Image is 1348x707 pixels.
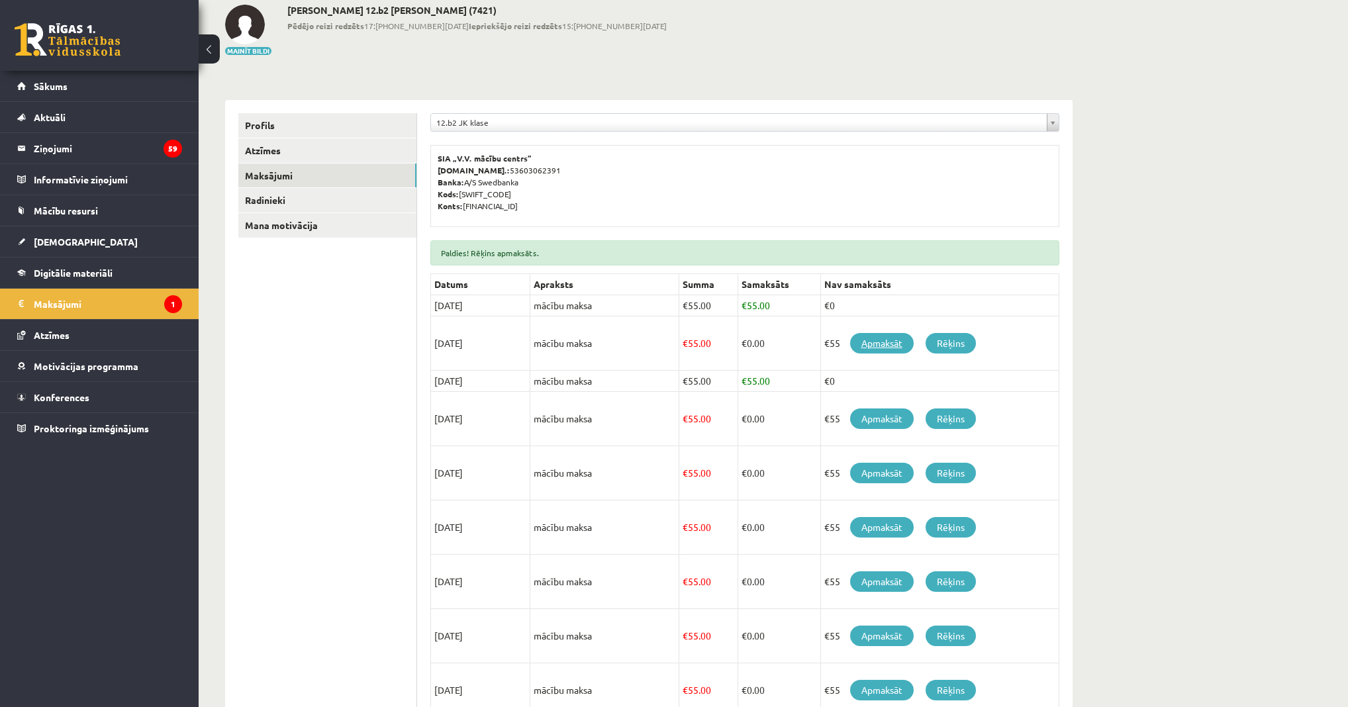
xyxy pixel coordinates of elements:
[679,609,738,663] td: 55.00
[820,274,1059,295] th: Nav samaksāts
[742,375,747,387] span: €
[34,80,68,92] span: Sākums
[683,521,688,533] span: €
[820,555,1059,609] td: €55
[34,391,89,403] span: Konferences
[742,299,747,311] span: €
[850,333,914,353] a: Apmaksāt
[738,371,820,392] td: 55.00
[438,153,532,164] b: SIA „V.V. mācību centrs”
[438,165,510,175] b: [DOMAIN_NAME].:
[469,21,562,31] b: Iepriekšējo reizi redzēts
[287,20,667,32] span: 17:[PHONE_NUMBER][DATE] 15:[PHONE_NUMBER][DATE]
[34,329,70,341] span: Atzīmes
[34,236,138,248] span: [DEMOGRAPHIC_DATA]
[820,392,1059,446] td: €55
[850,626,914,646] a: Apmaksāt
[530,609,679,663] td: mācību maksa
[530,274,679,295] th: Apraksts
[738,316,820,371] td: 0.00
[683,467,688,479] span: €
[926,463,976,483] a: Rēķins
[530,295,679,316] td: mācību maksa
[742,630,747,641] span: €
[17,289,182,319] a: Maksājumi1
[238,188,416,212] a: Radinieki
[742,575,747,587] span: €
[926,626,976,646] a: Rēķins
[820,609,1059,663] td: €55
[17,226,182,257] a: [DEMOGRAPHIC_DATA]
[438,177,464,187] b: Banka:
[683,337,688,349] span: €
[683,299,688,311] span: €
[742,337,747,349] span: €
[34,360,138,372] span: Motivācijas programma
[679,316,738,371] td: 55.00
[431,446,530,500] td: [DATE]
[926,408,976,429] a: Rēķins
[683,630,688,641] span: €
[34,133,182,164] legend: Ziņojumi
[431,371,530,392] td: [DATE]
[238,113,416,138] a: Profils
[738,274,820,295] th: Samaksāts
[431,609,530,663] td: [DATE]
[34,422,149,434] span: Proktoringa izmēģinājums
[679,371,738,392] td: 55.00
[683,412,688,424] span: €
[530,392,679,446] td: mācību maksa
[683,684,688,696] span: €
[738,295,820,316] td: 55.00
[431,114,1059,131] a: 12.b2 JK klase
[926,571,976,592] a: Rēķins
[742,521,747,533] span: €
[34,205,98,216] span: Mācību resursi
[850,408,914,429] a: Apmaksāt
[820,500,1059,555] td: €55
[850,680,914,700] a: Apmaksāt
[679,274,738,295] th: Summa
[850,463,914,483] a: Apmaksāt
[820,446,1059,500] td: €55
[431,500,530,555] td: [DATE]
[530,555,679,609] td: mācību maksa
[530,371,679,392] td: mācību maksa
[17,382,182,412] a: Konferences
[17,195,182,226] a: Mācību resursi
[683,575,688,587] span: €
[17,258,182,288] a: Digitālie materiāli
[850,571,914,592] a: Apmaksāt
[820,316,1059,371] td: €55
[287,5,667,16] h2: [PERSON_NAME] 12.b2 [PERSON_NAME] (7421)
[679,392,738,446] td: 55.00
[15,23,120,56] a: Rīgas 1. Tālmācības vidusskola
[238,213,416,238] a: Mana motivācija
[738,555,820,609] td: 0.00
[34,111,66,123] span: Aktuāli
[679,500,738,555] td: 55.00
[438,152,1052,212] p: 53603062391 A/S Swedbanka [SWIFT_CODE] [FINANCIAL_ID]
[679,446,738,500] td: 55.00
[17,164,182,195] a: Informatīvie ziņojumi
[926,333,976,353] a: Rēķins
[238,138,416,163] a: Atzīmes
[431,316,530,371] td: [DATE]
[17,413,182,444] a: Proktoringa izmēģinājums
[164,295,182,313] i: 1
[738,392,820,446] td: 0.00
[679,295,738,316] td: 55.00
[530,316,679,371] td: mācību maksa
[287,21,364,31] b: Pēdējo reizi redzēts
[438,201,463,211] b: Konts:
[431,392,530,446] td: [DATE]
[530,446,679,500] td: mācību maksa
[738,609,820,663] td: 0.00
[17,102,182,132] a: Aktuāli
[926,680,976,700] a: Rēķins
[738,446,820,500] td: 0.00
[430,240,1059,265] div: Paldies! Rēķins apmaksāts.
[34,267,113,279] span: Digitālie materiāli
[438,189,459,199] b: Kods:
[436,114,1041,131] span: 12.b2 JK klase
